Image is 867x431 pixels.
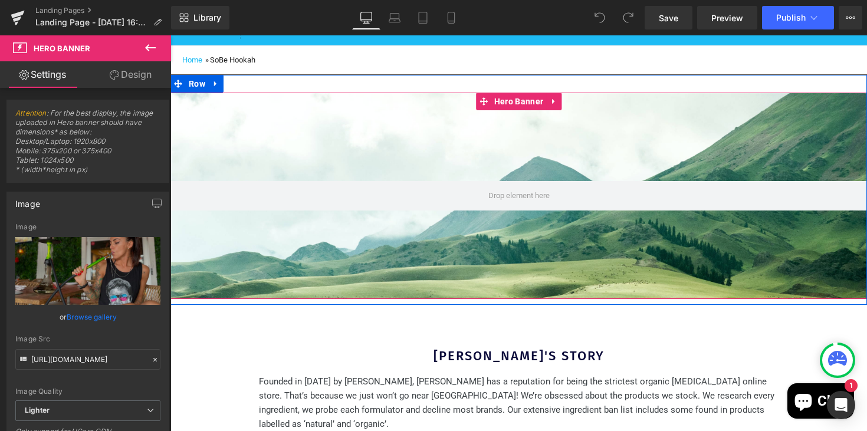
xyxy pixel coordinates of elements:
[15,223,160,231] div: Image
[15,349,160,370] input: Link
[35,6,171,15] a: Landing Pages
[15,311,160,323] div: or
[827,391,855,419] div: Open Intercom Messenger
[839,6,862,29] button: More
[67,307,117,327] a: Browse gallery
[616,6,640,29] button: Redo
[12,20,32,29] a: Home
[15,192,40,209] div: Image
[34,44,90,53] span: Hero Banner
[613,348,687,386] inbox-online-store-chat: Shopify online store chat
[15,40,38,57] span: Row
[380,6,409,29] a: Laptop
[376,57,391,75] a: Expand / Collapse
[35,20,38,29] span: »
[437,6,465,29] a: Mobile
[15,108,160,182] span: : For the best display, the image uploaded in Hero banner should have dimensions* as below: Deskt...
[171,6,229,29] a: New Library
[25,406,50,414] b: Lighter
[697,6,757,29] a: Preview
[88,61,173,88] a: Design
[659,12,678,24] span: Save
[88,339,608,396] p: Founded in [DATE] by [PERSON_NAME], [PERSON_NAME] has a reputation for being the strictest organi...
[762,6,834,29] button: Publish
[776,13,806,22] span: Publish
[15,335,160,343] div: Image Src
[263,312,434,328] font: [PERSON_NAME]'S STORY
[15,387,160,396] div: Image Quality
[35,18,149,27] span: Landing Page - [DATE] 16:02:57
[193,12,221,23] span: Library
[409,6,437,29] a: Tablet
[38,40,53,57] a: Expand / Collapse
[588,6,612,29] button: Undo
[15,108,47,117] a: Attention
[711,12,743,24] span: Preview
[321,57,376,75] span: Hero Banner
[352,6,380,29] a: Desktop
